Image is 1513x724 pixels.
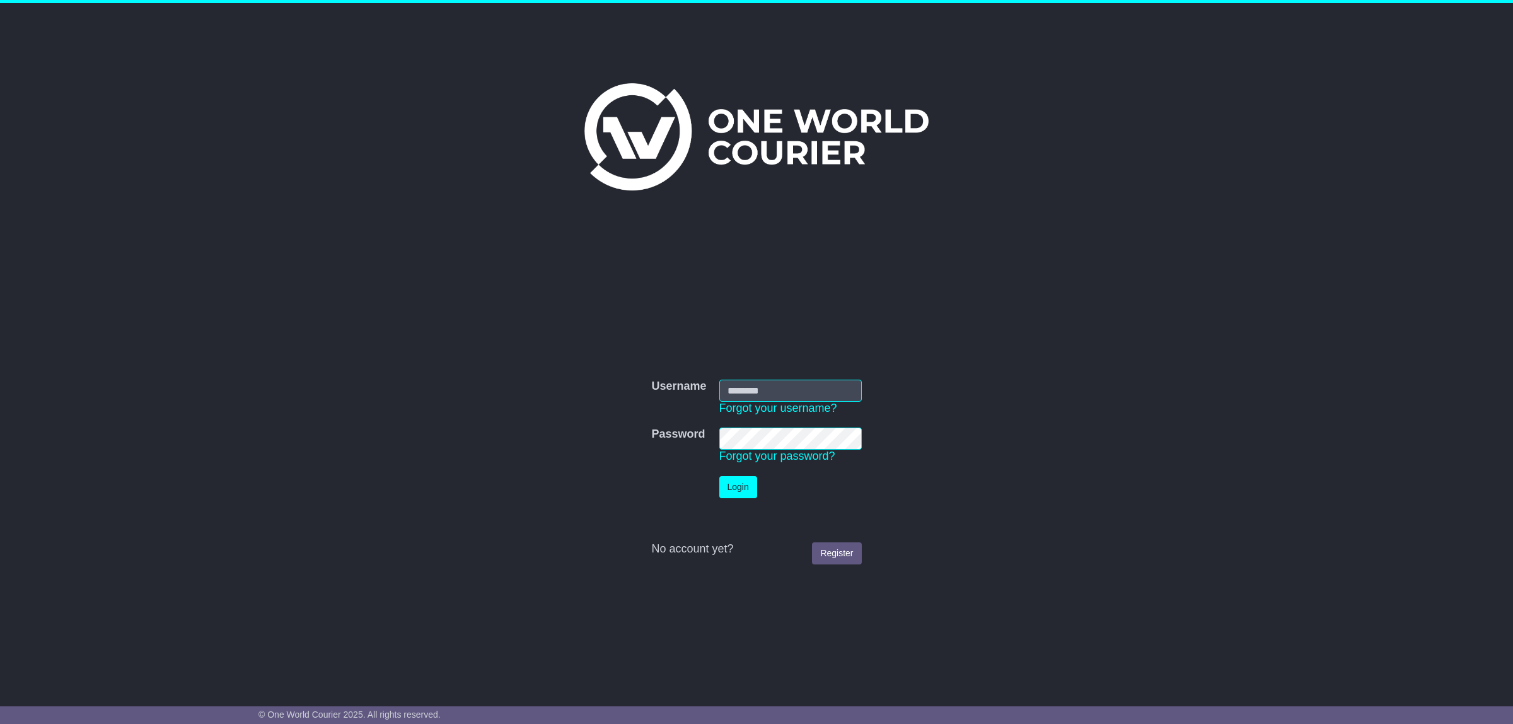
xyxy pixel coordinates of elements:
[719,402,837,414] a: Forgot your username?
[651,380,706,394] label: Username
[651,428,705,441] label: Password
[651,542,861,556] div: No account yet?
[584,83,929,190] img: One World
[719,450,835,462] a: Forgot your password?
[812,542,861,564] a: Register
[258,709,441,720] span: © One World Courier 2025. All rights reserved.
[719,476,757,498] button: Login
